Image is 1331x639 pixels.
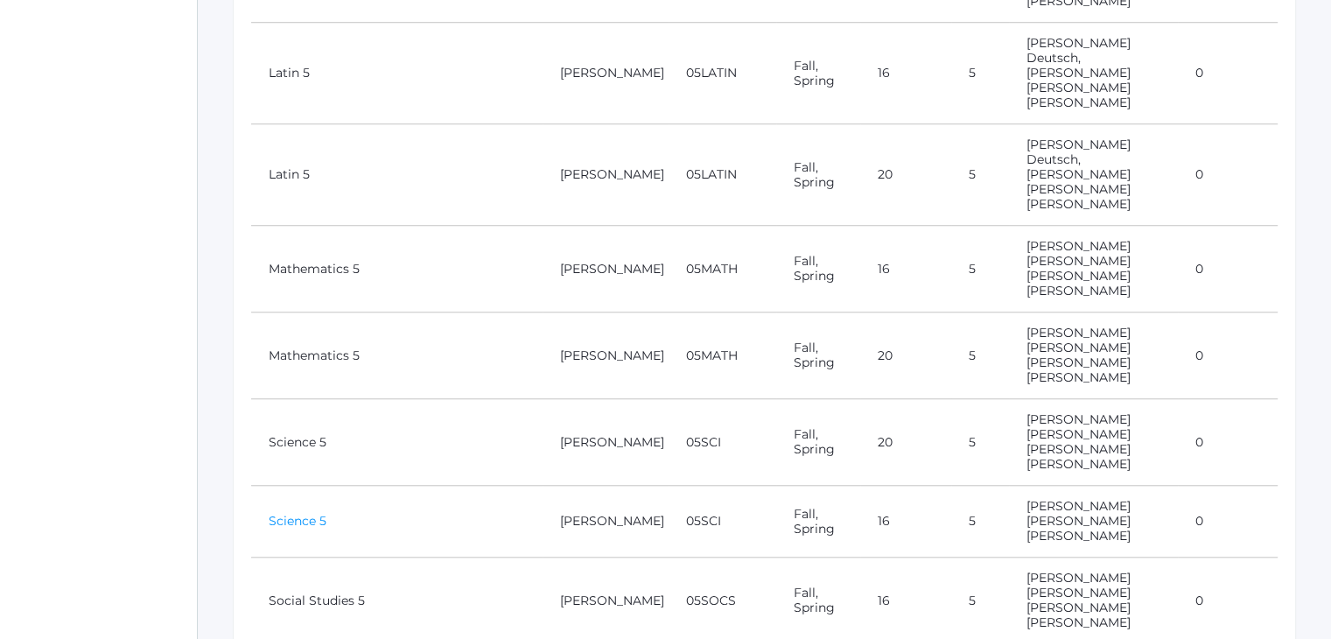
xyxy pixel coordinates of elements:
a: 05LATIN [686,65,737,81]
a: [PERSON_NAME] [1026,137,1131,152]
td: Fall, Spring [776,23,860,124]
a: Science 5 [269,434,326,450]
a: 05LATIN [686,166,737,182]
a: [PERSON_NAME] [1026,513,1131,529]
a: [PERSON_NAME] [1026,325,1131,341]
a: 0 [1195,513,1203,529]
a: [PERSON_NAME] [1026,253,1131,269]
a: 16 [878,513,890,529]
a: [PERSON_NAME] [1026,426,1131,442]
a: [PERSON_NAME] [1026,498,1131,514]
td: [PERSON_NAME] [543,399,669,486]
a: 0 [1195,166,1203,182]
a: 16 [878,261,890,277]
a: 05SCI [686,434,721,450]
td: [PERSON_NAME] [543,312,669,399]
a: 0 [1195,434,1203,450]
a: [PERSON_NAME] [1026,614,1131,630]
a: 20 [878,348,893,363]
a: Science 5 [269,513,326,529]
td: 5 [951,23,1009,124]
a: 0 [1195,261,1203,277]
a: [PERSON_NAME] [1026,196,1131,212]
td: Fall, Spring [776,226,860,312]
td: 5 [951,486,1009,558]
a: [PERSON_NAME] [1026,369,1131,385]
a: [PERSON_NAME] [1026,585,1131,600]
a: Latin 5 [269,166,310,182]
td: 5 [951,124,1009,226]
a: 16 [878,593,890,608]
a: Deutsch, [PERSON_NAME] [1026,151,1131,182]
td: Fall, Spring [776,124,860,226]
a: [PERSON_NAME] [1026,181,1131,197]
td: [PERSON_NAME] [543,124,669,226]
a: 05SOCS [686,593,736,608]
a: Social Studies 5 [269,593,365,608]
td: 5 [951,226,1009,312]
a: 05MATH [686,348,738,363]
a: 0 [1195,65,1203,81]
a: [PERSON_NAME] [1026,35,1131,51]
a: 20 [878,166,893,182]
a: [PERSON_NAME] [1026,456,1131,472]
a: [PERSON_NAME] [1026,570,1131,586]
td: [PERSON_NAME] [543,23,669,124]
td: Fall, Spring [776,399,860,486]
a: [PERSON_NAME] [1026,238,1131,254]
td: [PERSON_NAME] [543,486,669,558]
a: Mathematics 5 [269,348,360,363]
a: Deutsch, [PERSON_NAME] [1026,50,1131,81]
a: 05MATH [686,261,738,277]
a: Latin 5 [269,65,310,81]
a: [PERSON_NAME] [1026,441,1131,457]
td: Fall, Spring [776,486,860,558]
a: [PERSON_NAME] [1026,80,1131,95]
a: 0 [1195,348,1203,363]
td: 5 [951,312,1009,399]
td: 5 [951,399,1009,486]
a: [PERSON_NAME] [1026,411,1131,427]
a: 16 [878,65,890,81]
a: 20 [878,434,893,450]
a: [PERSON_NAME] [1026,600,1131,615]
a: [PERSON_NAME] [1026,268,1131,284]
td: Fall, Spring [776,312,860,399]
a: [PERSON_NAME] [1026,528,1131,544]
a: [PERSON_NAME] [1026,355,1131,370]
a: [PERSON_NAME] [1026,283,1131,298]
a: [PERSON_NAME] [1026,340,1131,355]
a: 0 [1195,593,1203,608]
a: 05SCI [686,513,721,529]
a: [PERSON_NAME] [1026,95,1131,110]
a: Mathematics 5 [269,261,360,277]
td: [PERSON_NAME] [543,226,669,312]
